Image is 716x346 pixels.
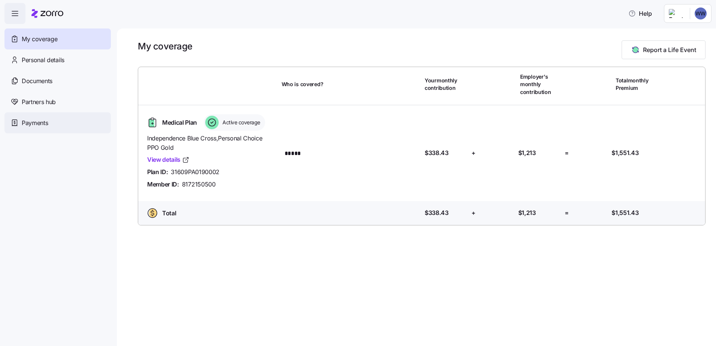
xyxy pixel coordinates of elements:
[425,208,449,218] span: $338.43
[4,28,111,49] a: My coverage
[669,9,684,18] img: Employer logo
[22,76,52,86] span: Documents
[518,208,536,218] span: $1,213
[425,77,467,92] span: Your monthly contribution
[182,180,216,189] span: 8172150500
[616,77,658,92] span: Total monthly Premium
[147,180,179,189] span: Member ID:
[282,81,324,88] span: Who is covered?
[565,208,569,218] span: =
[471,148,476,158] span: +
[22,34,57,44] span: My coverage
[612,208,638,218] span: $1,551.43
[565,148,569,158] span: =
[22,97,56,107] span: Partners hub
[147,134,276,152] span: Independence Blue Cross , Personal Choice PPO Gold
[622,40,706,59] button: Report a Life Event
[171,167,219,177] span: 31609PA0190002
[138,40,192,52] h1: My coverage
[643,45,696,54] span: Report a Life Event
[695,7,707,19] img: a4fb77e23c81623d32f99afef60e4d42
[162,118,197,127] span: Medical Plan
[4,70,111,91] a: Documents
[147,167,168,177] span: Plan ID:
[471,208,476,218] span: +
[425,148,449,158] span: $338.43
[4,112,111,133] a: Payments
[22,118,48,128] span: Payments
[518,148,536,158] span: $1,213
[4,91,111,112] a: Partners hub
[162,209,176,218] span: Total
[22,55,64,65] span: Personal details
[612,148,638,158] span: $1,551.43
[622,6,658,21] button: Help
[628,9,652,18] span: Help
[520,73,562,96] span: Employer's monthly contribution
[220,119,260,126] span: Active coverage
[147,155,189,164] a: View details
[4,49,111,70] a: Personal details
